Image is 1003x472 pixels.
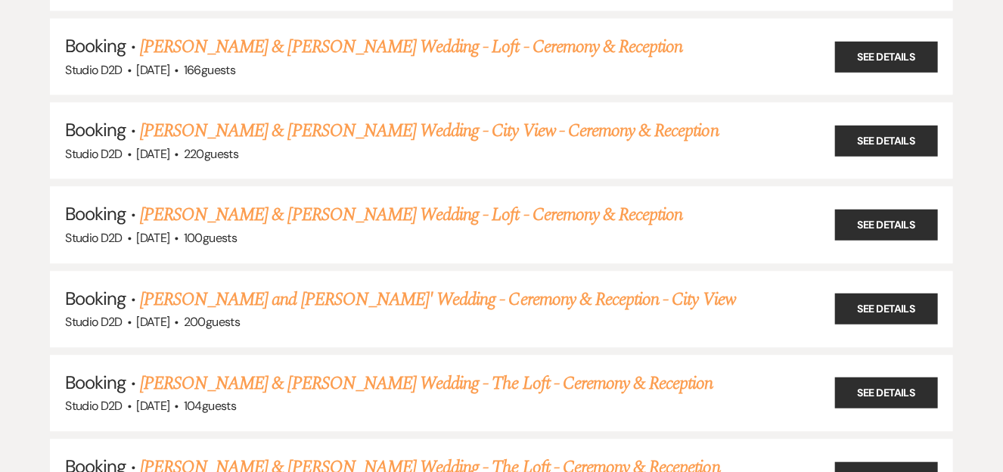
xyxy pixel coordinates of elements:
[140,117,719,144] a: [PERSON_NAME] & [PERSON_NAME] Wedding - City View - Ceremony & Reception
[136,230,169,246] span: [DATE]
[184,146,238,162] span: 220 guests
[140,370,713,397] a: [PERSON_NAME] & [PERSON_NAME] Wedding - The Loft - Ceremony & Reception
[65,34,126,57] span: Booking
[835,293,938,324] a: See Details
[65,62,123,78] span: Studio D2D
[835,125,938,156] a: See Details
[184,398,236,414] span: 104 guests
[136,62,169,78] span: [DATE]
[65,287,126,310] span: Booking
[65,146,123,162] span: Studio D2D
[65,314,123,330] span: Studio D2D
[136,146,169,162] span: [DATE]
[184,62,235,78] span: 166 guests
[65,371,126,394] span: Booking
[184,314,240,330] span: 200 guests
[184,230,237,246] span: 100 guests
[140,201,683,228] a: [PERSON_NAME] & [PERSON_NAME] Wedding - Loft - Ceremony & Reception
[835,41,938,72] a: See Details
[136,398,169,414] span: [DATE]
[835,377,938,408] a: See Details
[65,202,126,225] span: Booking
[136,314,169,330] span: [DATE]
[140,33,683,61] a: [PERSON_NAME] & [PERSON_NAME] Wedding - Loft - Ceremony & Reception
[835,210,938,241] a: See Details
[140,286,735,313] a: [PERSON_NAME] and [PERSON_NAME]' Wedding - Ceremony & Reception - City View
[65,230,123,246] span: Studio D2D
[65,118,126,141] span: Booking
[65,398,123,414] span: Studio D2D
